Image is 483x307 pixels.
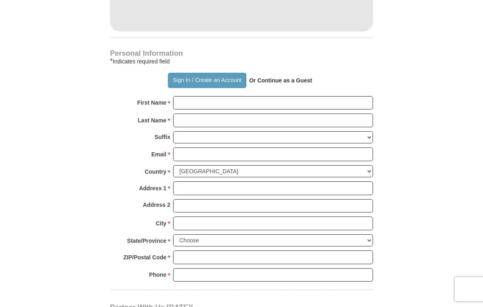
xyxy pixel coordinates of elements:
[137,97,166,108] strong: First Name
[139,183,167,194] strong: Address 1
[168,73,246,88] button: Sign In / Create an Account
[149,269,167,280] strong: Phone
[123,252,167,263] strong: ZIP/Postal Code
[249,77,312,84] strong: Or Continue as a Guest
[110,57,373,66] div: Indicates required field
[110,50,373,57] h4: Personal Information
[138,115,167,126] strong: Last Name
[151,149,166,160] strong: Email
[156,218,166,229] strong: City
[143,199,170,210] strong: Address 2
[127,235,166,246] strong: State/Province
[145,166,167,177] strong: Country
[155,131,170,143] strong: Suffix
